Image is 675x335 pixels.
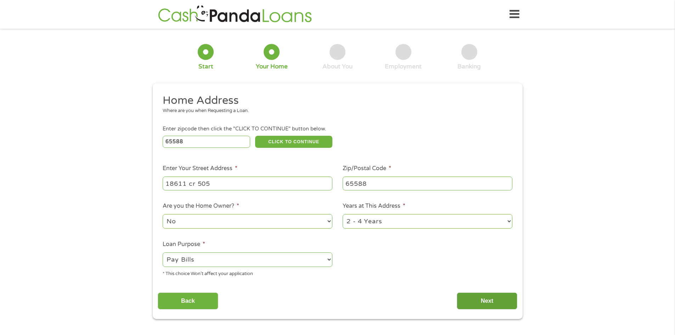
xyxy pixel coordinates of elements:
[163,94,507,108] h2: Home Address
[343,202,405,210] label: Years at This Address
[163,107,507,115] div: Where are you when Requesting a Loan.
[156,4,314,24] img: GetLoanNow Logo
[163,136,250,148] input: Enter Zipcode (e.g 01510)
[343,165,391,172] label: Zip/Postal Code
[457,292,517,310] input: Next
[198,63,213,71] div: Start
[322,63,353,71] div: About You
[163,125,512,133] div: Enter zipcode then click the "CLICK TO CONTINUE" button below.
[163,241,205,248] label: Loan Purpose
[163,202,239,210] label: Are you the Home Owner?
[158,292,218,310] input: Back
[163,165,237,172] label: Enter Your Street Address
[256,63,288,71] div: Your Home
[163,177,332,190] input: 1 Main Street
[385,63,422,71] div: Employment
[255,136,332,148] button: CLICK TO CONTINUE
[457,63,481,71] div: Banking
[163,268,332,278] div: * This choice Won’t affect your application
